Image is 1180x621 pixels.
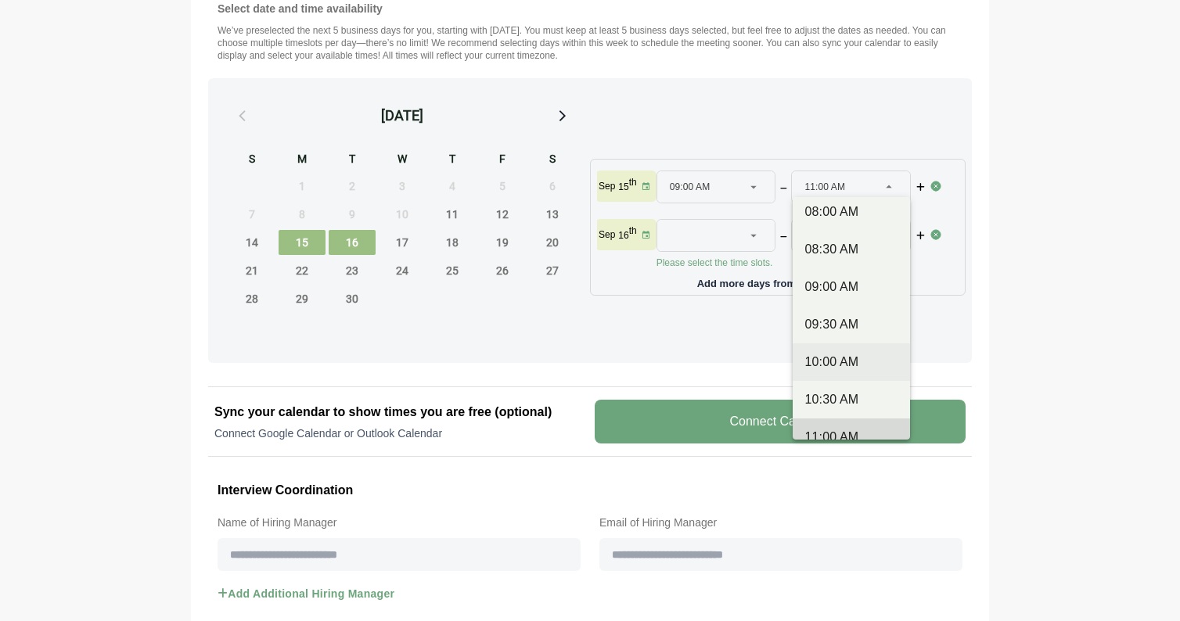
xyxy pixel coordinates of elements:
div: T [329,150,376,171]
p: Add more days from the calendar [597,272,959,289]
span: Sunday, September 7, 2025 [228,202,275,227]
span: Thursday, September 25, 2025 [429,258,476,283]
label: Email of Hiring Manager [599,513,962,532]
span: Friday, September 12, 2025 [479,202,526,227]
span: Thursday, September 18, 2025 [429,230,476,255]
div: W [379,150,426,171]
span: Monday, September 22, 2025 [279,258,326,283]
h2: Sync your calendar to show times you are free (optional) [214,403,585,422]
span: Friday, September 26, 2025 [479,258,526,283]
div: 08:00 AM [805,203,898,221]
span: Wednesday, September 24, 2025 [379,258,426,283]
button: Add Additional Hiring Manager [218,571,394,616]
span: Tuesday, September 30, 2025 [329,286,376,311]
span: Friday, September 5, 2025 [479,174,526,199]
div: M [279,150,326,171]
div: 09:30 AM [805,315,898,334]
span: Sunday, September 21, 2025 [228,258,275,283]
span: Monday, September 1, 2025 [279,174,326,199]
span: Monday, September 8, 2025 [279,202,326,227]
div: 09:00 AM [805,278,898,296]
p: We’ve preselected the next 5 business days for you, starting with [DATE]. You must keep at least ... [218,24,962,62]
p: Please select the time slots. [657,257,930,269]
span: Saturday, September 27, 2025 [529,258,576,283]
span: Wednesday, September 17, 2025 [379,230,426,255]
span: Tuesday, September 16, 2025 [329,230,376,255]
p: Sep [599,180,615,192]
sup: th [629,177,637,188]
span: Saturday, September 6, 2025 [529,174,576,199]
strong: 16 [618,230,628,241]
div: 08:30 AM [805,240,898,259]
p: Sep [599,228,615,241]
span: Wednesday, September 10, 2025 [379,202,426,227]
div: T [429,150,476,171]
span: Thursday, September 4, 2025 [429,174,476,199]
span: 11:00 AM [804,171,845,203]
div: 11:00 AM [805,428,898,447]
div: [DATE] [381,105,423,127]
span: Thursday, September 11, 2025 [429,202,476,227]
span: Sunday, September 14, 2025 [228,230,275,255]
span: 09:00 AM [670,171,711,203]
span: Monday, September 29, 2025 [279,286,326,311]
div: S [529,150,576,171]
span: Tuesday, September 2, 2025 [329,174,376,199]
sup: th [629,225,637,236]
div: S [228,150,275,171]
h3: Interview Coordination [218,480,962,501]
span: Sunday, September 28, 2025 [228,286,275,311]
span: Saturday, September 13, 2025 [529,202,576,227]
div: 10:00 AM [805,353,898,372]
div: F [479,150,526,171]
span: Tuesday, September 23, 2025 [329,258,376,283]
div: 10:30 AM [805,390,898,409]
span: Monday, September 15, 2025 [279,230,326,255]
span: Tuesday, September 9, 2025 [329,202,376,227]
label: Name of Hiring Manager [218,513,581,532]
span: Wednesday, September 3, 2025 [379,174,426,199]
v-button: Connect Calendar [595,400,966,443]
p: Connect Google Calendar or Outlook Calendar [214,425,585,441]
span: Friday, September 19, 2025 [479,230,526,255]
span: Saturday, September 20, 2025 [529,230,576,255]
strong: 15 [618,181,628,192]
